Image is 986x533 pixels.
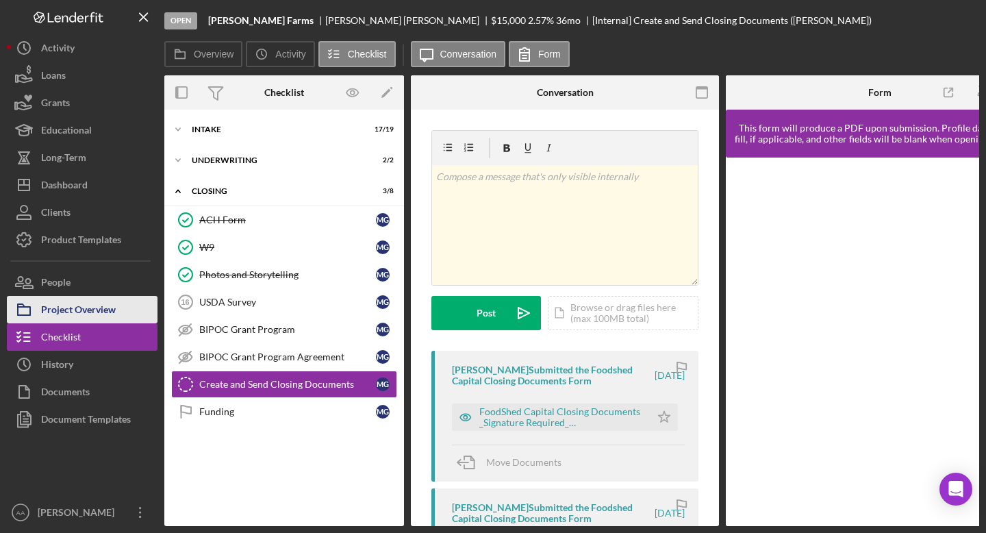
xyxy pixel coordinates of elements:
button: Checklist [7,323,157,351]
div: 17 / 19 [369,125,394,134]
div: M G [376,350,390,364]
div: Checklist [41,323,81,354]
span: $15,000 [491,14,526,26]
div: [PERSON_NAME] [34,499,123,530]
a: FundingMG [171,398,397,425]
div: 3 / 8 [369,187,394,195]
div: Open Intercom Messenger [939,473,972,506]
span: Move Documents [486,456,561,468]
div: [PERSON_NAME] Submitted the Foodshed Capital Closing Documents Form [452,502,653,524]
div: Underwriting [192,156,359,164]
button: AA[PERSON_NAME] [7,499,157,526]
label: Conversation [440,49,497,60]
label: Overview [194,49,233,60]
button: Document Templates [7,406,157,433]
label: Activity [275,49,305,60]
button: Checklist [318,41,396,67]
label: Checklist [348,49,387,60]
label: Form [538,49,561,60]
button: Activity [246,41,314,67]
div: M G [376,405,390,419]
div: History [41,351,73,382]
div: Open [164,12,197,29]
div: M G [376,268,390,282]
button: Move Documents [452,445,575,480]
div: Post [477,296,496,330]
div: Intake [192,125,359,134]
div: M G [376,323,390,336]
div: Create and Send Closing Documents [199,379,376,390]
div: FoodShed Capital Closing Documents _Signature Required_ [PERSON_NAME] Farms.pdf [479,406,644,428]
a: Create and Send Closing DocumentsMG [171,371,397,398]
button: Post [431,296,541,330]
div: [PERSON_NAME] [PERSON_NAME] [325,15,491,26]
div: Conversation [537,87,594,98]
div: BIPOC Grant Program Agreement [199,351,376,362]
div: 2 / 2 [369,156,394,164]
time: 2025-10-06 14:39 [655,508,685,519]
a: Photos and StorytellingMG [171,261,397,288]
button: Form [509,41,570,67]
tspan: 16 [181,298,189,306]
div: Closing [192,187,359,195]
a: Documents [7,378,157,406]
b: [PERSON_NAME] Farms [208,15,314,26]
div: Photos and Storytelling [199,269,376,280]
a: ACH FormMG [171,206,397,234]
a: W9MG [171,234,397,261]
div: ACH Form [199,214,376,225]
div: Form [868,87,892,98]
div: Document Templates [41,406,131,436]
div: USDA Survey [199,297,376,308]
div: Documents [41,378,90,409]
div: M G [376,295,390,309]
a: BIPOC Grant Program AgreementMG [171,343,397,371]
button: Overview [164,41,242,67]
div: M G [376,377,390,391]
text: AA [16,509,25,517]
div: 2.57 % [528,15,554,26]
div: M G [376,240,390,254]
div: [PERSON_NAME] Submitted the Foodshed Capital Closing Documents Form [452,364,653,386]
button: History [7,351,157,378]
div: 36 mo [556,15,581,26]
div: Checklist [264,87,304,98]
div: Funding [199,406,376,417]
div: W9 [199,242,376,253]
button: FoodShed Capital Closing Documents _Signature Required_ [PERSON_NAME] Farms.pdf [452,404,678,431]
div: [Internal] Create and Send Closing Documents ([PERSON_NAME]) [592,15,872,26]
a: BIPOC Grant ProgramMG [171,316,397,343]
button: Conversation [411,41,506,67]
